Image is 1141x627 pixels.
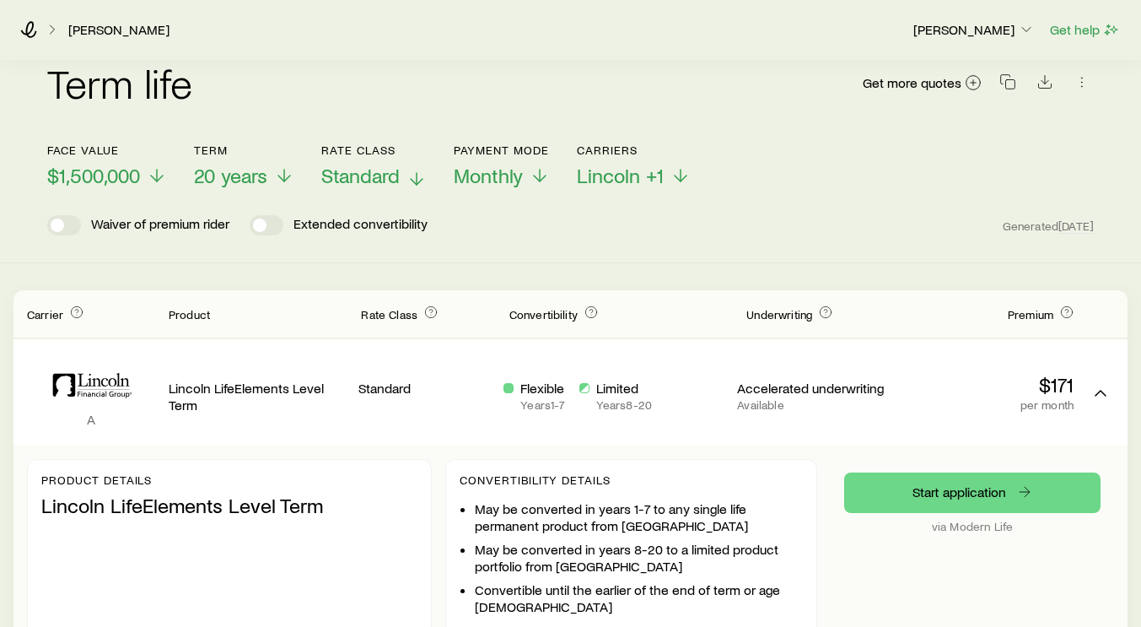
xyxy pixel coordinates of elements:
span: Convertibility [509,307,578,322]
a: Start application [844,473,1101,513]
span: Lincoln +1 [577,164,664,187]
span: Underwriting [746,307,812,322]
li: May be converted in years 1-7 to any single life permanent product from [GEOGRAPHIC_DATA] [475,500,803,534]
p: Payment Mode [454,143,550,157]
h2: Term life [47,62,192,103]
span: Generated [1003,219,1094,234]
span: Monthly [454,164,523,187]
button: CarriersLincoln +1 [577,143,691,188]
p: via Modern Life [844,520,1101,533]
p: Extended convertibility [293,215,428,235]
p: Product details [41,473,417,487]
li: May be converted in years 8-20 to a limited product portfolio from [GEOGRAPHIC_DATA] [475,541,803,575]
p: Convertibility Details [460,473,803,487]
p: Years 8 - 20 [596,398,652,412]
p: Accelerated underwriting [737,380,884,397]
button: Term20 years [194,143,294,188]
p: Lincoln LifeElements Level Term [169,380,345,413]
span: 20 years [194,164,267,187]
p: Years 1 - 7 [520,398,565,412]
p: Flexible [520,380,565,397]
p: per month [897,398,1074,412]
button: Face value$1,500,000 [47,143,167,188]
p: Term [194,143,294,157]
button: Get help [1049,20,1121,40]
p: Carriers [577,143,691,157]
li: Convertible until the earlier of the end of term or age [DEMOGRAPHIC_DATA] [475,581,803,615]
p: Rate Class [321,143,427,157]
a: [PERSON_NAME] [67,22,170,38]
span: $1,500,000 [47,164,140,187]
span: Carrier [27,307,63,322]
span: Get more quotes [863,76,961,89]
button: [PERSON_NAME] [912,20,1036,41]
p: Face value [47,143,167,157]
p: A [27,411,155,428]
span: Product [169,307,210,322]
p: [PERSON_NAME] [913,21,1035,38]
span: Premium [1008,307,1053,322]
span: [DATE] [1058,219,1094,234]
button: Rate ClassStandard [321,143,427,188]
span: Standard [321,164,400,187]
p: Standard [358,380,491,397]
p: Available [737,398,884,412]
a: Get more quotes [862,73,982,93]
a: Download CSV [1033,77,1057,93]
p: Waiver of premium rider [91,215,229,235]
p: $171 [897,373,1074,397]
p: Limited [596,380,652,397]
button: Payment ModeMonthly [454,143,550,188]
p: Lincoln LifeElements Level Term [41,494,417,517]
span: Rate Class [361,307,417,322]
